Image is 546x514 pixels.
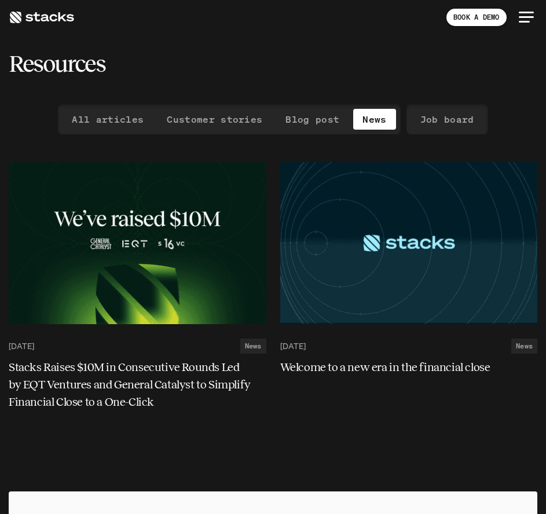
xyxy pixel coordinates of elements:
h5: Stacks Raises $10M in Consecutive Rounds Led by EQT Ventures and General Catalyst to Simplify Fin... [9,358,252,410]
a: Blog post [276,109,349,130]
p: Customer stories [167,111,262,128]
p: News [362,111,386,128]
a: Welcome to a new era in the financial close [280,358,538,376]
a: News [353,109,395,130]
h2: News [516,342,533,350]
a: [DATE]News [9,339,266,354]
a: Job board [411,109,483,130]
a: Stacks Raises $10M in Consecutive Rounds Led by EQT Ventures and General Catalyst to Simplify Fin... [9,358,266,410]
p: Job board [420,111,474,128]
h5: Welcome to a new era in the financial close [280,358,524,376]
h2: News [245,342,262,350]
p: [DATE] [9,342,34,351]
a: All articles [63,109,153,130]
p: [DATE] [280,342,306,351]
p: BOOK A DEMO [453,13,500,21]
a: Customer stories [157,109,272,130]
p: Blog post [285,111,339,128]
a: BOOK A DEMO [446,9,507,26]
h2: Resources [9,51,105,76]
a: [DATE]News [280,339,538,354]
p: All articles [72,111,144,128]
